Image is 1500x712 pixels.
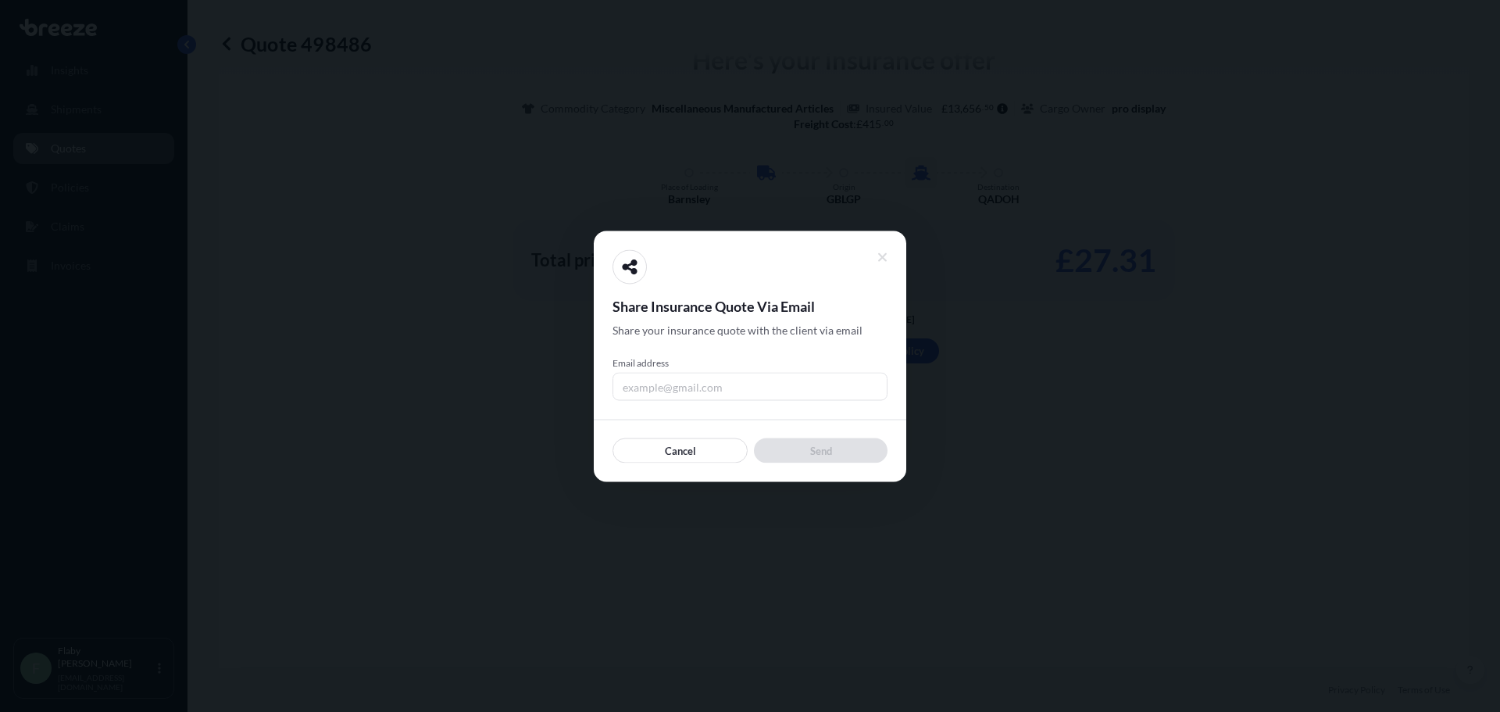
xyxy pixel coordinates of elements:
span: Share your insurance quote with the client via email [612,322,862,338]
button: Send [754,438,887,463]
p: Cancel [665,442,696,458]
p: Send [810,442,832,458]
input: example@gmail.com [612,372,887,400]
span: Share Insurance Quote Via Email [612,296,887,315]
button: Cancel [612,438,748,463]
span: Email address [612,356,887,369]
